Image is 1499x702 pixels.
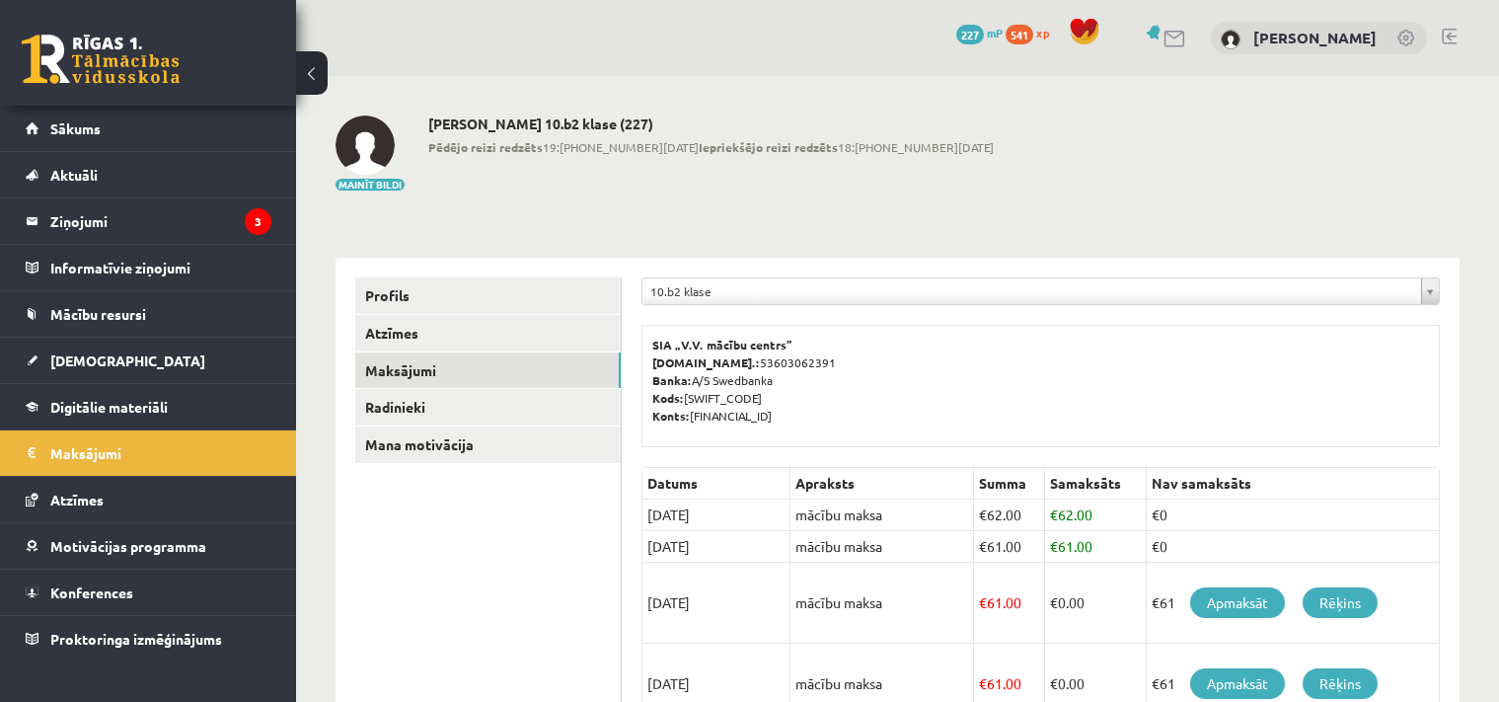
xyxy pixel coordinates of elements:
a: Atzīmes [26,477,271,522]
a: Konferences [26,570,271,615]
span: 541 [1006,25,1033,44]
span: Digitālie materiāli [50,398,168,416]
span: € [1050,593,1058,611]
a: Digitālie materiāli [26,384,271,429]
th: Datums [642,468,790,500]
a: Motivācijas programma [26,523,271,569]
td: mācību maksa [790,500,974,531]
legend: Maksājumi [50,430,271,476]
a: [DEMOGRAPHIC_DATA] [26,338,271,383]
a: Apmaksāt [1190,668,1285,699]
h2: [PERSON_NAME] 10.b2 klase (227) [428,116,994,132]
span: xp [1036,25,1049,40]
span: € [1050,674,1058,692]
th: Apraksts [790,468,974,500]
td: mācību maksa [790,531,974,563]
span: € [979,593,987,611]
td: 62.00 [1045,500,1147,531]
a: Rēķins [1303,587,1378,618]
a: Proktoringa izmēģinājums [26,616,271,662]
b: [DOMAIN_NAME].: [652,354,760,370]
span: Konferences [50,584,133,601]
img: Uldis Piesis [1221,30,1240,49]
td: [DATE] [642,531,790,563]
a: Informatīvie ziņojumi [26,245,271,290]
th: Samaksāts [1045,468,1147,500]
a: Profils [355,277,621,314]
p: 53603062391 A/S Swedbanka [SWIFT_CODE] [FINANCIAL_ID] [652,336,1429,425]
span: mP [987,25,1003,40]
b: SIA „V.V. mācību centrs” [652,337,793,352]
td: €61 [1147,563,1440,644]
a: 541 xp [1006,25,1059,40]
a: Mācību resursi [26,291,271,337]
span: 10.b2 klase [650,278,1413,304]
a: Maksājumi [26,430,271,476]
img: Uldis Piesis [336,116,395,175]
span: € [1050,537,1058,555]
span: Atzīmes [50,491,104,508]
a: Rēķins [1303,668,1378,699]
a: Atzīmes [355,315,621,351]
td: 61.00 [1045,531,1147,563]
b: Iepriekšējo reizi redzēts [699,139,838,155]
a: Rīgas 1. Tālmācības vidusskola [22,35,180,84]
a: 10.b2 klase [642,278,1439,304]
span: [DEMOGRAPHIC_DATA] [50,351,205,369]
td: 62.00 [973,500,1045,531]
td: 61.00 [973,563,1045,644]
span: 227 [956,25,984,44]
b: Pēdējo reizi redzēts [428,139,543,155]
b: Banka: [652,372,692,388]
th: Summa [973,468,1045,500]
td: €0 [1147,500,1440,531]
i: 3 [245,208,271,235]
td: €0 [1147,531,1440,563]
span: € [979,537,987,555]
span: Sākums [50,119,101,137]
legend: Ziņojumi [50,198,271,244]
td: 0.00 [1045,563,1147,644]
th: Nav samaksāts [1147,468,1440,500]
b: Kods: [652,390,684,406]
span: € [979,674,987,692]
span: € [1050,506,1058,523]
legend: Informatīvie ziņojumi [50,245,271,290]
span: Motivācijas programma [50,537,206,555]
a: Maksājumi [355,352,621,389]
a: Ziņojumi3 [26,198,271,244]
a: [PERSON_NAME] [1253,28,1377,47]
td: [DATE] [642,563,790,644]
span: Aktuāli [50,166,98,184]
td: 61.00 [973,531,1045,563]
span: Mācību resursi [50,305,146,323]
span: € [979,506,987,523]
a: Radinieki [355,389,621,426]
a: Mana motivācija [355,427,621,463]
b: Konts: [652,408,690,424]
a: Aktuāli [26,152,271,197]
td: mācību maksa [790,563,974,644]
a: Sākums [26,106,271,151]
td: [DATE] [642,500,790,531]
a: Apmaksāt [1190,587,1285,618]
span: 19:[PHONE_NUMBER][DATE] 18:[PHONE_NUMBER][DATE] [428,138,994,156]
span: Proktoringa izmēģinājums [50,630,222,648]
button: Mainīt bildi [336,179,405,191]
a: 227 mP [956,25,1003,40]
